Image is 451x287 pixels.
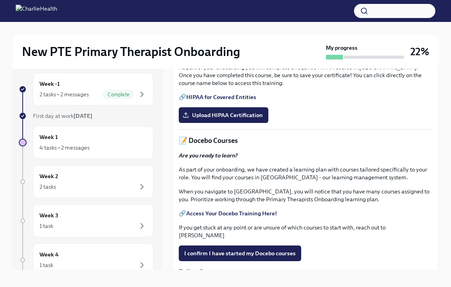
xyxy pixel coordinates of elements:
p: If you get stuck at any point or are unsure of which courses to start with, reach out to [PERSON_... [179,224,432,239]
a: HIPAA for Covered Entities [186,94,256,101]
div: 2 tasks • 2 messages [40,90,89,98]
a: Week -12 tasks • 2 messagesComplete [19,73,153,106]
div: 1 task [40,222,53,230]
div: 1 task [40,261,53,269]
a: Week 41 task [19,244,153,276]
p: As part of your onboarding you will complete a required HIPAA course in [GEOGRAPHIC_DATA]. Once y... [179,63,432,87]
h6: Week 1 [40,133,58,141]
h6: Week 4 [40,250,59,259]
strong: My progress [326,44,358,52]
div: 4 tasks • 2 messages [40,144,90,152]
span: First day at work [33,112,92,119]
p: As part of your onboarding, we have created a learning plan with courses tailored specifically to... [179,166,432,181]
p: When you navigate to [GEOGRAPHIC_DATA], you will notice that you have many courses assigned to yo... [179,188,432,203]
a: Week 14 tasks • 2 messages [19,126,153,159]
span: Upload HIPAA Certification [184,111,263,119]
strong: [DATE] [74,112,92,119]
span: I confirm I have started my Docebo courses [184,249,296,257]
p: 🔗 [179,209,432,217]
a: Access Your Docebo Training Here! [186,210,277,217]
p: Relias Courses [179,267,432,277]
h6: Week 3 [40,211,58,220]
p: 🔗 [179,93,432,101]
h6: Week 2 [40,172,58,181]
h6: Week -1 [40,79,60,88]
span: Complete [103,92,134,97]
h2: New PTE Primary Therapist Onboarding [22,44,240,60]
p: 📝 Docebo Courses [179,136,432,145]
button: I confirm I have started my Docebo courses [179,245,301,261]
a: Week 22 tasks [19,165,153,198]
a: First day at work[DATE] [19,112,153,120]
strong: Are you ready to learn? [179,152,238,159]
label: Upload HIPAA Certification [179,107,268,123]
h3: 22% [410,45,429,59]
img: CharlieHealth [16,5,57,17]
div: 2 tasks [40,183,56,191]
a: Week 31 task [19,204,153,237]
